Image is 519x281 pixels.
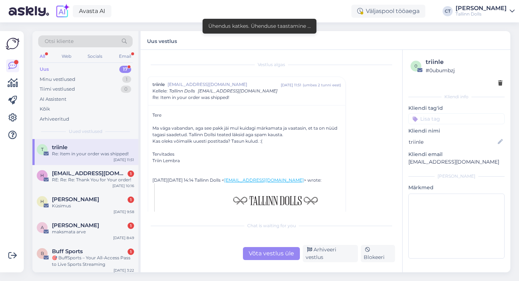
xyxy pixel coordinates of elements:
[60,52,73,61] div: Web
[112,183,134,189] div: [DATE] 10:16
[128,248,134,255] div: 1
[456,5,507,11] div: [PERSON_NAME]
[408,151,505,158] p: Kliendi email
[148,222,395,229] div: Chat is waiting for you
[351,5,425,18] div: Väljaspool tööaega
[152,112,341,170] div: Tere
[208,22,311,30] div: Ühendus katkes. Ühenduse taastamine ...
[55,4,70,19] img: explore-ai
[40,116,69,123] div: Arhiveeritud
[52,203,134,209] div: Küsimus
[45,38,74,45] span: Otsi kliente
[114,157,134,163] div: [DATE] 11:51
[152,177,341,183] div: [DATE][DATE] 14:14 Tallinn Dolls < > wrote:
[52,196,99,203] span: Helis Ivanov
[40,173,44,178] span: h
[152,138,341,144] div: Kas oleks võimalik uuesti postitada? Tasun kulud. :(
[73,5,111,17] a: Avasta AI
[69,128,102,135] span: Uued vestlused
[168,81,281,88] span: [EMAIL_ADDRESS][DOMAIN_NAME]
[128,196,134,203] div: 1
[426,66,502,74] div: # 0ubumbzj
[52,170,127,177] span: heivi.kyla.001@mail.ee
[443,6,453,16] div: CT
[408,127,505,135] p: Kliendi nimi
[128,170,134,177] div: 1
[41,225,44,230] span: A
[233,196,318,205] img: Tallinn Dolls
[40,105,50,113] div: Kõik
[40,86,75,93] div: Tiimi vestlused
[40,199,44,204] span: H
[152,81,165,88] span: triinle
[52,177,134,183] div: RE: Re: Re: Thank You for Your order!
[409,138,496,146] input: Lisa nimi
[117,52,133,61] div: Email
[152,151,341,157] div: Tervitades
[40,76,75,83] div: Minu vestlused
[456,5,515,17] a: [PERSON_NAME]Tallinn Dolls
[361,245,395,262] div: Blokeeri
[41,251,44,256] span: B
[408,104,505,112] p: Kliendi tag'id
[114,268,134,273] div: [DATE] 3:22
[152,125,341,138] div: Ma väga vabandan, aga see pakk jäi mul kuidagi märkamata ja vaatasin, et ta on nüüd tagasi saadet...
[52,151,134,157] div: Re: Item in your order was shipped!
[52,229,134,235] div: maksmata arve
[303,245,358,262] div: Arhiveeri vestlus
[6,37,19,51] img: Askly Logo
[456,11,507,17] div: Tallinn Dolls
[86,52,104,61] div: Socials
[52,248,83,255] span: Buff Sports
[243,247,300,260] div: Võta vestlus üle
[408,184,505,191] p: Märkmed
[40,66,49,73] div: Uus
[52,222,99,229] span: Airi Hanikat
[113,235,134,241] div: [DATE] 8:49
[119,66,131,73] div: 17
[152,88,168,94] span: Kellele :
[224,177,304,183] a: [EMAIL_ADDRESS][DOMAIN_NAME]
[122,76,131,83] div: 1
[41,147,44,152] span: t
[281,82,301,88] div: [DATE] 11:51
[152,94,229,101] span: Re: Item in your order was shipped!
[169,88,195,94] span: Tallinn Dolls
[38,52,46,61] div: All
[148,61,395,68] div: Vestlus algas
[52,255,134,268] div: 🎯 BuffSports – Your All-Access Pass to Live Sports Streaming
[426,58,502,66] div: triinle
[303,82,341,88] div: ( umbes 2 tunni eest )
[408,113,505,124] input: Lisa tag
[147,35,177,45] label: Uus vestlus
[408,94,505,100] div: Kliendi info
[152,157,341,164] div: Triin Lembra
[128,222,134,229] div: 1
[114,209,134,215] div: [DATE] 9:58
[408,158,505,166] p: [EMAIL_ADDRESS][DOMAIN_NAME]
[52,144,67,151] span: triinle
[40,96,66,103] div: AI Assistent
[408,173,505,180] div: [PERSON_NAME]
[121,86,131,93] div: 0
[198,88,278,94] span: [EMAIL_ADDRESS][DOMAIN_NAME]
[414,63,417,69] span: 0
